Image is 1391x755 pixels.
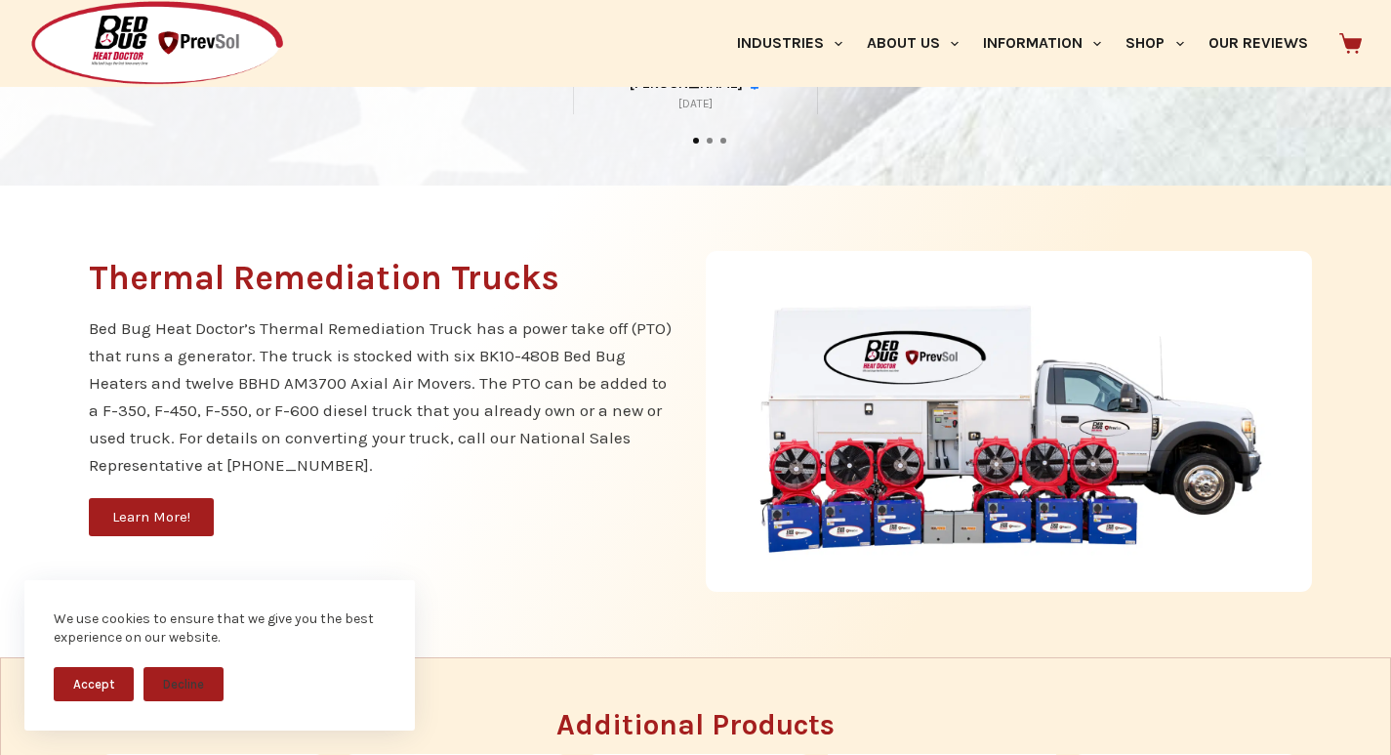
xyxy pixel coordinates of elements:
[54,609,386,648] div: We use cookies to ensure that we give you the best experience on our website.
[678,96,713,111] div: [DATE]
[54,667,134,701] button: Accept
[16,8,74,66] button: Open LiveChat chat widget
[89,261,675,295] h2: Thermal Remediation Trucks
[143,667,224,701] button: Decline
[89,315,675,479] p: Bed Bug Heat Doctor’s Thermal Remediation Truck has a power take off (PTO) that runs a generator....
[112,510,190,524] span: Learn More!
[89,498,214,536] a: Learn More!
[69,710,1322,739] h3: Additional Products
